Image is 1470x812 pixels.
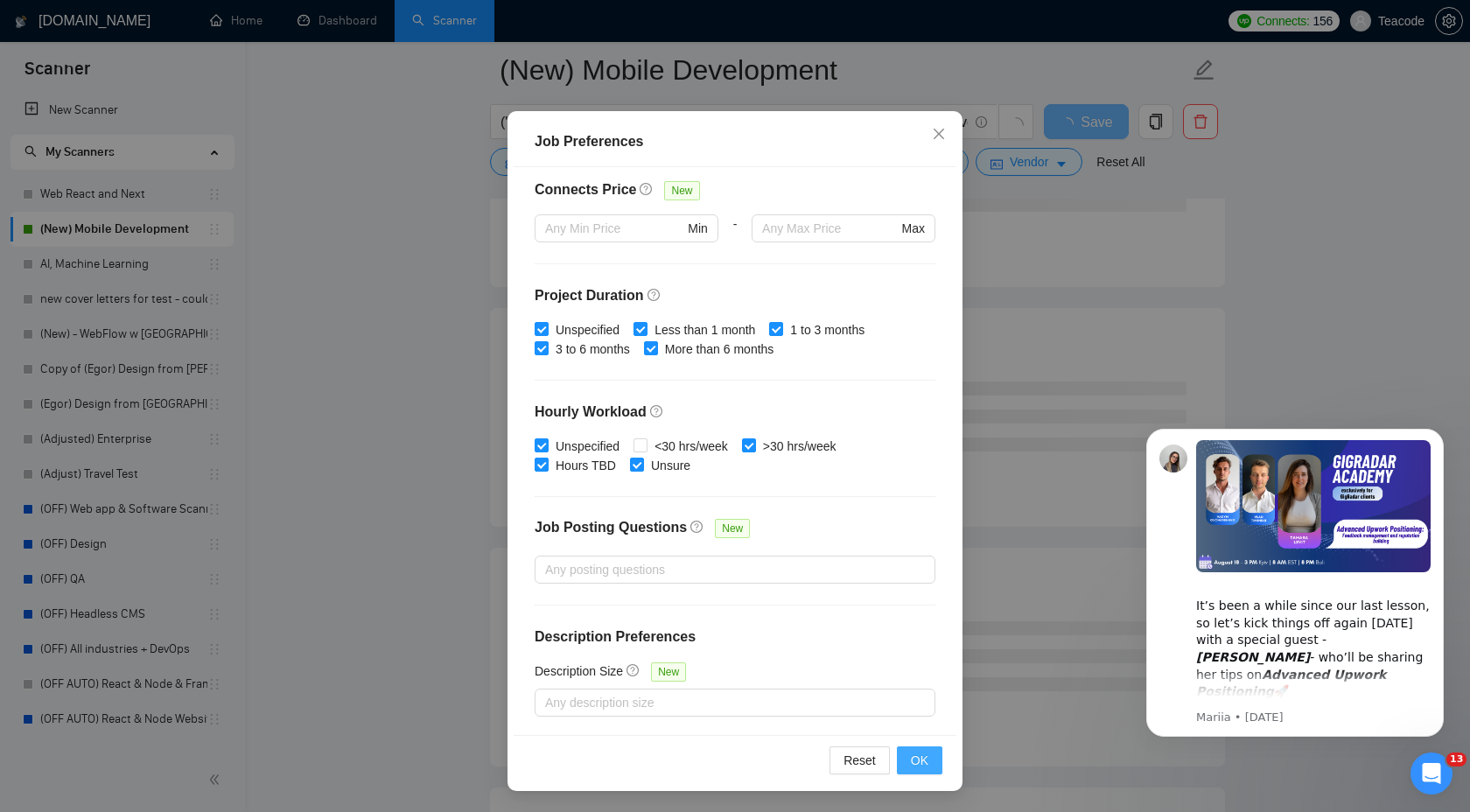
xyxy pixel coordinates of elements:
span: New [664,181,699,200]
span: 3 to 6 months [549,339,637,359]
span: OK [911,751,928,770]
div: Job Preferences [535,131,935,152]
span: >30 hrs/week [756,437,843,456]
span: close [932,127,946,141]
span: Less than 1 month [647,320,762,339]
h4: Description Preferences [535,626,935,647]
iframe: Intercom live chat [1410,752,1452,794]
h5: Description Size [535,661,623,681]
span: <30 hrs/week [647,437,735,456]
button: OK [897,746,942,774]
span: Unspecified [549,437,626,456]
input: Any Min Price [545,219,684,238]
span: question-circle [650,404,664,418]
div: - [718,214,752,263]
span: question-circle [647,288,661,302]
button: Reset [829,746,890,774]
span: 1 to 3 months [783,320,871,339]
span: New [651,662,686,682]
span: question-circle [640,182,654,196]
button: Close [915,111,962,158]
span: More than 6 months [658,339,781,359]
span: question-circle [690,520,704,534]
span: New [715,519,750,538]
h4: Hourly Workload [535,402,935,423]
span: Min [688,219,708,238]
h4: Project Duration [535,285,935,306]
h4: Connects Price [535,179,636,200]
h4: Job Posting Questions [535,517,687,538]
span: Reset [843,751,876,770]
span: Max [902,219,925,238]
span: Unspecified [549,320,626,339]
input: Any Max Price [762,219,898,238]
span: 13 [1446,752,1466,766]
span: question-circle [626,663,640,677]
span: Unsure [644,456,697,475]
span: Hours TBD [549,456,623,475]
iframe: Intercom notifications message [1120,402,1470,765]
